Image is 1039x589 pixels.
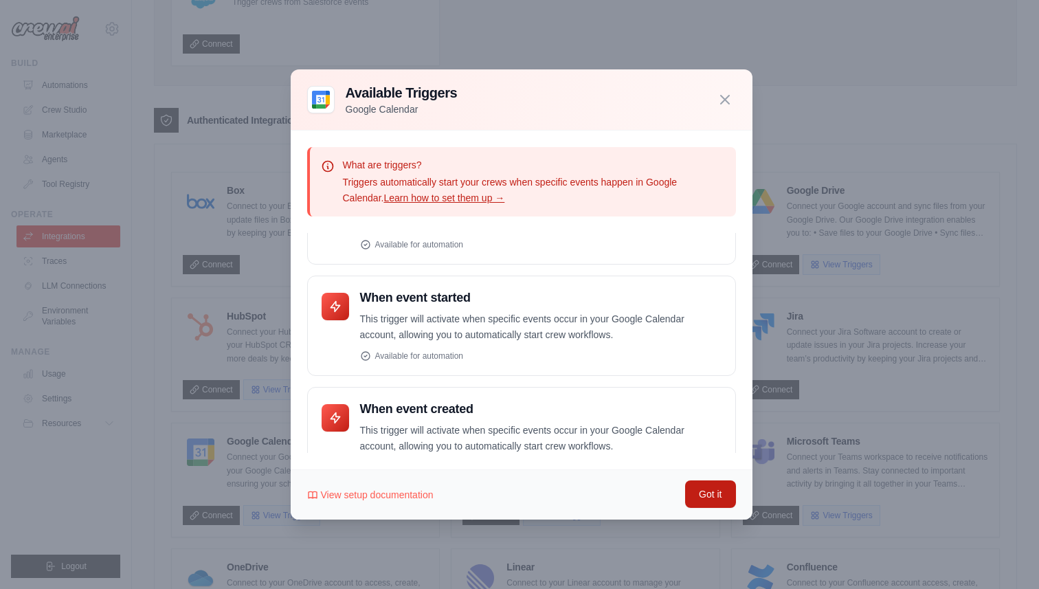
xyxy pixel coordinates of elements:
div: Available for automation [360,351,722,362]
p: What are triggers? [343,158,725,172]
button: Got it [685,480,735,508]
p: This trigger will activate when specific events occur in your Google Calendar account, allowing y... [360,311,722,343]
div: Available for automation [360,239,722,250]
h3: Available Triggers [346,83,458,102]
p: Google Calendar [346,102,458,116]
p: Triggers automatically start your crews when specific events happen in Google Calendar. [343,175,725,206]
img: Google Calendar [307,86,335,113]
h4: When event created [360,401,722,417]
a: Learn how to set them up → [383,192,504,203]
a: View setup documentation [307,488,434,502]
span: View setup documentation [321,488,434,502]
p: This trigger will activate when specific events occur in your Google Calendar account, allowing y... [360,423,722,454]
h4: When event started [360,290,722,306]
